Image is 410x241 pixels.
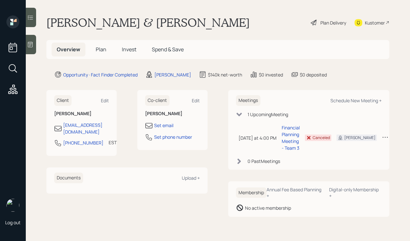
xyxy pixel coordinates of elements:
div: Canceled [313,135,330,141]
img: aleksandra-headshot.png [6,199,19,212]
h6: [PERSON_NAME] [54,111,109,116]
div: Annual Fee Based Planning + [267,186,324,199]
div: [PERSON_NAME] [154,71,191,78]
div: $0 deposited [300,71,327,78]
div: Edit [192,97,200,104]
div: Set phone number [154,134,192,140]
span: Plan [96,46,106,53]
h6: Meetings [236,95,260,106]
div: Digital-only Membership + [329,186,382,199]
h6: Co-client [145,95,170,106]
div: Schedule New Meeting + [330,97,382,104]
div: Set email [154,122,173,129]
h6: Client [54,95,72,106]
div: $0 invested [259,71,283,78]
div: Edit [101,97,109,104]
h1: [PERSON_NAME] & [PERSON_NAME] [46,15,250,30]
div: 1 Upcoming Meeting [248,111,288,118]
div: Upload + [182,175,200,181]
h6: Documents [54,173,83,183]
div: 0 Past Meeting s [248,158,280,165]
div: [PHONE_NUMBER] [63,139,103,146]
span: Overview [57,46,80,53]
div: Log out [5,219,21,226]
span: Spend & Save [152,46,184,53]
h6: [PERSON_NAME] [145,111,200,116]
div: Opportunity · Fact Finder Completed [63,71,138,78]
div: No active membership [245,205,291,211]
div: Kustomer [365,19,385,26]
div: [DATE] at 4:00 PM [239,135,277,141]
div: Financial Planning Meeting - Team 3 [282,124,300,151]
h6: Membership [236,187,267,198]
div: EST [109,139,117,146]
div: Plan Delivery [320,19,346,26]
div: $140k net-worth [208,71,242,78]
span: Invest [122,46,136,53]
div: [PERSON_NAME] [344,135,376,141]
div: [EMAIL_ADDRESS][DOMAIN_NAME] [63,122,109,135]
